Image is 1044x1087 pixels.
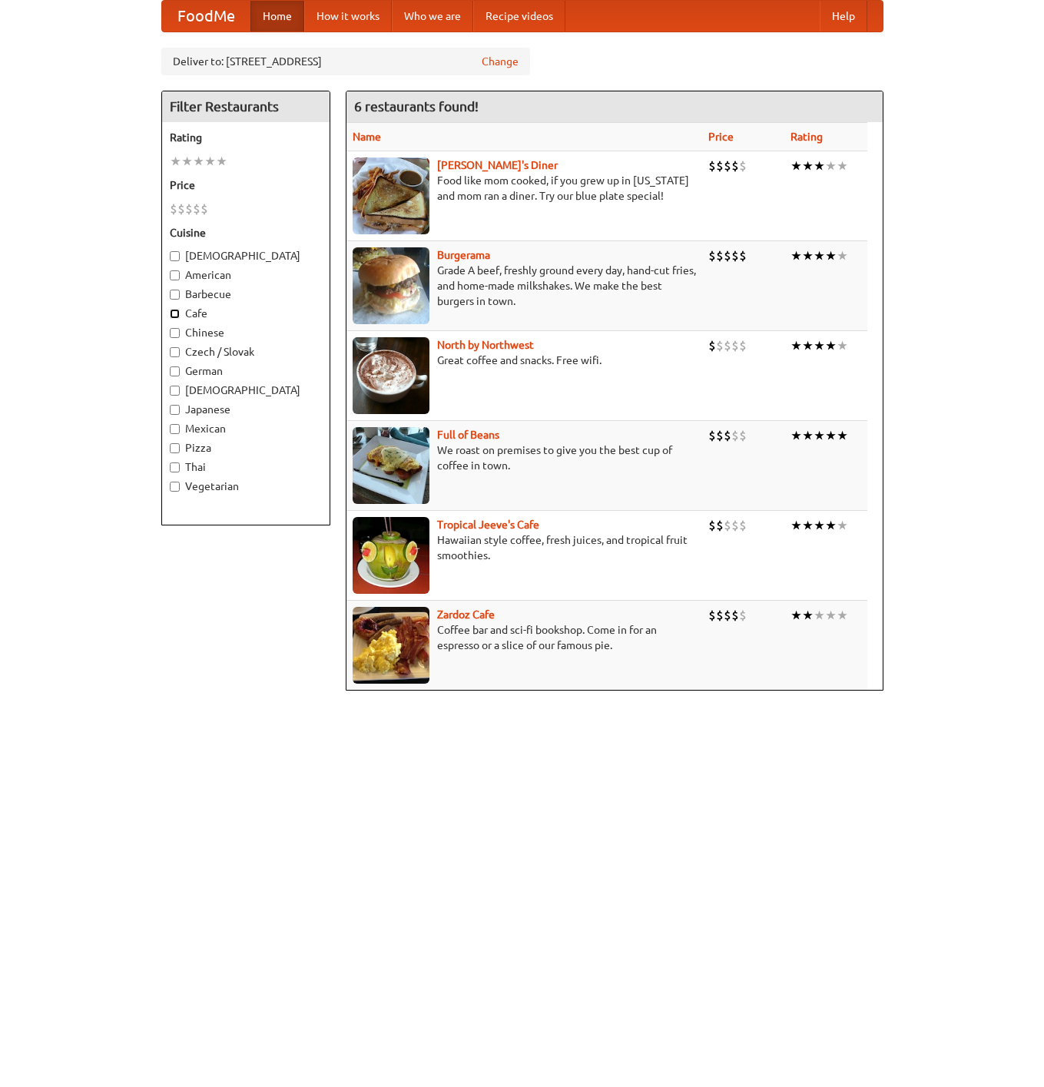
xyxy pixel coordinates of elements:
[170,270,180,280] input: American
[825,247,837,264] li: ★
[814,427,825,444] li: ★
[162,91,330,122] h4: Filter Restaurants
[170,248,322,263] label: [DEMOGRAPHIC_DATA]
[353,247,429,324] img: burgerama.jpg
[724,607,731,624] li: $
[437,608,495,621] a: Zardoz Cafe
[437,339,534,351] a: North by Northwest
[170,153,181,170] li: ★
[739,517,747,534] li: $
[170,386,180,396] input: [DEMOGRAPHIC_DATA]
[193,153,204,170] li: ★
[724,427,731,444] li: $
[437,429,499,441] a: Full of Beans
[825,427,837,444] li: ★
[181,153,193,170] li: ★
[353,337,429,414] img: north.jpg
[724,337,731,354] li: $
[814,337,825,354] li: ★
[825,607,837,624] li: ★
[708,131,734,143] a: Price
[716,427,724,444] li: $
[170,200,177,217] li: $
[170,267,322,283] label: American
[739,607,747,624] li: $
[204,153,216,170] li: ★
[201,200,208,217] li: $
[724,157,731,174] li: $
[837,337,848,354] li: ★
[250,1,304,31] a: Home
[790,131,823,143] a: Rating
[825,337,837,354] li: ★
[437,519,539,531] a: Tropical Jeeve's Cafe
[825,517,837,534] li: ★
[837,607,848,624] li: ★
[473,1,565,31] a: Recipe videos
[170,424,180,434] input: Mexican
[716,157,724,174] li: $
[716,607,724,624] li: $
[814,517,825,534] li: ★
[790,337,802,354] li: ★
[802,247,814,264] li: ★
[716,517,724,534] li: $
[170,325,322,340] label: Chinese
[170,402,322,417] label: Japanese
[170,130,322,145] h5: Rating
[170,462,180,472] input: Thai
[716,247,724,264] li: $
[790,517,802,534] li: ★
[353,353,696,368] p: Great coffee and snacks. Free wifi.
[193,200,201,217] li: $
[802,607,814,624] li: ★
[820,1,867,31] a: Help
[170,363,322,379] label: German
[170,366,180,376] input: German
[837,157,848,174] li: ★
[170,344,322,360] label: Czech / Slovak
[802,427,814,444] li: ★
[790,157,802,174] li: ★
[170,225,322,240] h5: Cuisine
[716,337,724,354] li: $
[802,337,814,354] li: ★
[731,337,739,354] li: $
[731,427,739,444] li: $
[739,427,747,444] li: $
[724,247,731,264] li: $
[802,517,814,534] li: ★
[708,157,716,174] li: $
[708,247,716,264] li: $
[731,157,739,174] li: $
[825,157,837,174] li: ★
[353,517,429,594] img: jeeves.jpg
[802,157,814,174] li: ★
[437,159,558,171] a: [PERSON_NAME]'s Diner
[170,290,180,300] input: Barbecue
[739,157,747,174] li: $
[392,1,473,31] a: Who we are
[708,517,716,534] li: $
[814,157,825,174] li: ★
[170,328,180,338] input: Chinese
[353,263,696,309] p: Grade A beef, freshly ground every day, hand-cut fries, and home-made milkshakes. We make the bes...
[170,459,322,475] label: Thai
[161,48,530,75] div: Deliver to: [STREET_ADDRESS]
[170,251,180,261] input: [DEMOGRAPHIC_DATA]
[790,607,802,624] li: ★
[353,442,696,473] p: We roast on premises to give you the best cup of coffee in town.
[708,607,716,624] li: $
[170,405,180,415] input: Japanese
[170,177,322,193] h5: Price
[170,306,322,321] label: Cafe
[739,337,747,354] li: $
[790,427,802,444] li: ★
[437,249,490,261] a: Burgerama
[814,607,825,624] li: ★
[739,247,747,264] li: $
[837,427,848,444] li: ★
[837,247,848,264] li: ★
